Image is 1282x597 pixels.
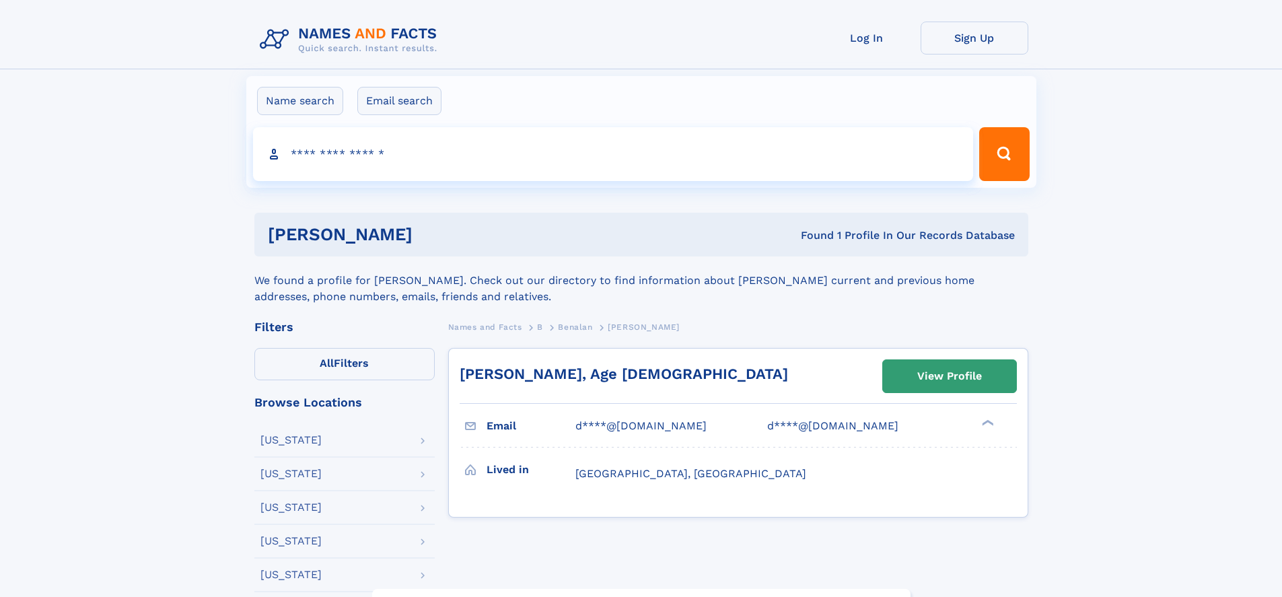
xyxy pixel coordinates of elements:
[558,322,592,332] span: Benalan
[254,22,448,58] img: Logo Names and Facts
[460,365,788,382] a: [PERSON_NAME], Age [DEMOGRAPHIC_DATA]
[921,22,1028,55] a: Sign Up
[254,321,435,333] div: Filters
[883,360,1016,392] a: View Profile
[320,357,334,370] span: All
[487,458,575,481] h3: Lived in
[606,228,1015,243] div: Found 1 Profile In Our Records Database
[979,127,1029,181] button: Search Button
[917,361,982,392] div: View Profile
[357,87,441,115] label: Email search
[260,536,322,547] div: [US_STATE]
[537,322,543,332] span: B
[448,318,522,335] a: Names and Facts
[254,348,435,380] label: Filters
[813,22,921,55] a: Log In
[260,435,322,446] div: [US_STATE]
[254,256,1028,305] div: We found a profile for [PERSON_NAME]. Check out our directory to find information about [PERSON_N...
[260,502,322,513] div: [US_STATE]
[254,396,435,409] div: Browse Locations
[253,127,974,181] input: search input
[487,415,575,437] h3: Email
[260,468,322,479] div: [US_STATE]
[257,87,343,115] label: Name search
[268,226,607,243] h1: [PERSON_NAME]
[260,569,322,580] div: [US_STATE]
[537,318,543,335] a: B
[978,419,995,427] div: ❯
[558,318,592,335] a: Benalan
[608,322,680,332] span: [PERSON_NAME]
[575,467,806,480] span: [GEOGRAPHIC_DATA], [GEOGRAPHIC_DATA]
